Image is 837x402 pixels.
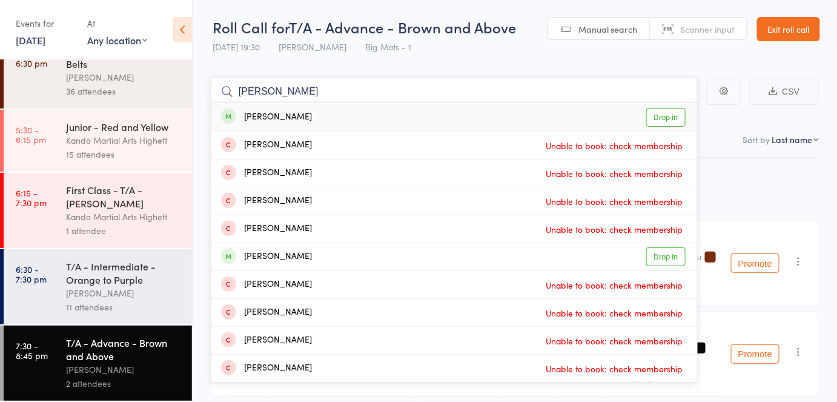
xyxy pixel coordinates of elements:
div: First Class - T/A - [PERSON_NAME] [66,183,182,210]
div: Junior - Red and Yellow [66,120,182,133]
div: [PERSON_NAME] [66,363,182,377]
div: Events for [16,13,75,33]
span: Scanner input [680,23,735,35]
div: 36 attendees [66,84,182,98]
time: 5:30 - 6:15 pm [16,125,46,144]
div: [PERSON_NAME] [221,361,312,375]
span: Unable to book: check membership [543,192,686,210]
div: [PERSON_NAME] [221,333,312,347]
div: [PERSON_NAME] [221,250,312,264]
span: Unable to book: check membership [543,136,686,155]
a: Drop in [646,247,686,266]
div: [PERSON_NAME] [221,194,312,208]
div: 2 attendees [66,377,182,390]
div: Kando Martial Arts Highett [66,133,182,147]
div: 1 attendee [66,224,182,238]
input: Search by name [211,78,698,106]
a: 7:30 -8:45 pmT/A - Advance - Brown and Above[PERSON_NAME]2 attendees [4,326,192,401]
span: Manual search [578,23,637,35]
span: [DATE] 19:30 [213,41,260,53]
span: Unable to book: check membership [543,164,686,183]
button: CSV [750,79,819,105]
time: 6:30 - 7:30 pm [16,264,47,284]
div: [PERSON_NAME] [221,110,312,124]
div: 11 attendees [66,300,182,314]
button: Promote [731,253,779,273]
a: 6:15 -7:30 pmFirst Class - T/A - [PERSON_NAME]Kando Martial Arts Highett1 attendee [4,173,192,248]
span: Big Mats - 1 [365,41,411,53]
div: At [87,13,147,33]
span: Unable to book: check membership [543,304,686,322]
time: 6:15 - 7:30 pm [16,188,47,207]
a: 5:30 -6:15 pmJunior - Red and YellowKando Martial Arts Highett15 attendees [4,110,192,172]
a: 6:30 -7:30 pmT/A - Intermediate - Orange to Purple[PERSON_NAME]11 attendees [4,249,192,324]
div: 15 attendees [66,147,182,161]
span: Roll Call for [213,17,289,37]
a: [DATE] [16,33,45,47]
span: T/A - Advance - Brown and Above [289,17,516,37]
div: [PERSON_NAME] [66,70,182,84]
div: T/A - Intermediate - Orange to Purple [66,260,182,286]
label: Sort by [743,133,770,146]
a: Exit roll call [757,17,820,41]
div: [PERSON_NAME] [221,222,312,236]
span: Unable to book: check membership [543,276,686,294]
a: 5:30 -6:30 pmJNR - Brown and Black Belts[PERSON_NAME]36 attendees [4,33,192,109]
div: T/A - Advance - Brown and Above [66,336,182,363]
time: 7:30 - 8:45 pm [16,341,48,360]
a: Drop in [646,108,686,127]
span: Unable to book: check membership [543,360,686,378]
span: Unable to book: check membership [543,332,686,350]
span: [PERSON_NAME] [279,41,346,53]
div: [PERSON_NAME] [221,278,312,292]
div: Last name [772,133,813,146]
div: [PERSON_NAME] [221,306,312,320]
div: [PERSON_NAME] [221,166,312,180]
div: [PERSON_NAME] [221,138,312,152]
div: Kando Martial Arts Highett [66,210,182,224]
div: Any location [87,33,147,47]
time: 5:30 - 6:30 pm [16,49,47,68]
span: Unable to book: check membership [543,220,686,238]
div: [PERSON_NAME] [66,286,182,300]
button: Promote [731,344,779,364]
